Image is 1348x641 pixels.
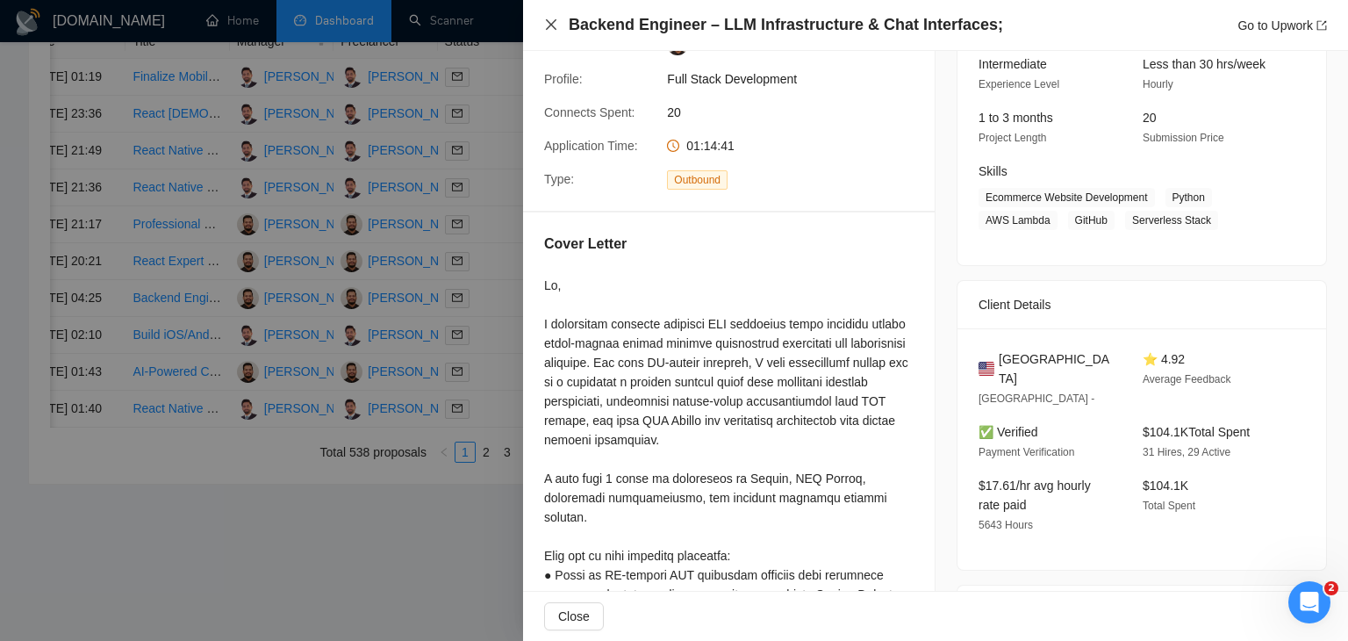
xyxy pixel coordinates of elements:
span: Total Spent [1143,500,1195,512]
div: Job Description [979,586,1305,633]
span: AWS Lambda [979,211,1058,230]
span: Experience Level [979,78,1059,90]
span: 01:14:41 [686,139,735,153]
span: export [1316,20,1327,31]
span: Full Stack Development [667,69,930,89]
img: 🇺🇸 [979,359,994,378]
span: Type: [544,172,574,186]
span: ⭐ 4.92 [1143,352,1185,366]
span: close [544,18,558,32]
span: 5643 Hours [979,519,1033,531]
span: Intermediate [979,57,1047,71]
button: Close [544,602,604,630]
span: Skills [979,164,1007,178]
span: Serverless Stack [1125,211,1218,230]
span: [GEOGRAPHIC_DATA] - [979,393,1094,405]
span: ✅ Verified [979,425,1038,439]
span: clock-circle [667,140,679,152]
span: $17.61/hr avg hourly rate paid [979,479,1091,512]
span: 20 [667,103,930,122]
span: Application Time: [544,139,638,153]
span: [GEOGRAPHIC_DATA] [999,349,1115,388]
span: 2 [1324,581,1338,595]
span: Hourly [1143,78,1173,90]
button: Close [544,18,558,32]
a: Go to Upworkexport [1237,18,1327,32]
span: Close [558,607,590,626]
span: Connects Spent: [544,105,635,119]
span: $104.1K [1143,479,1188,493]
span: GitHub [1068,211,1115,230]
h5: Cover Letter [544,234,627,255]
h4: Backend Engineer – LLM Infrastructure & Chat Interfaces; [569,14,1003,36]
span: 20 [1143,111,1157,125]
span: 1 to 3 months [979,111,1053,125]
span: Payment Verification [979,446,1074,458]
span: Submission Price [1143,132,1224,144]
span: Average Feedback [1143,373,1231,385]
div: Client Details [979,281,1305,328]
span: Ecommerce Website Development [979,188,1155,207]
span: $104.1K Total Spent [1143,425,1250,439]
span: Profile: [544,72,583,86]
span: Less than 30 hrs/week [1143,57,1266,71]
span: Outbound [667,170,728,190]
span: Python [1165,188,1212,207]
span: Project Length [979,132,1046,144]
iframe: Intercom live chat [1288,581,1330,623]
span: 31 Hires, 29 Active [1143,446,1230,458]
